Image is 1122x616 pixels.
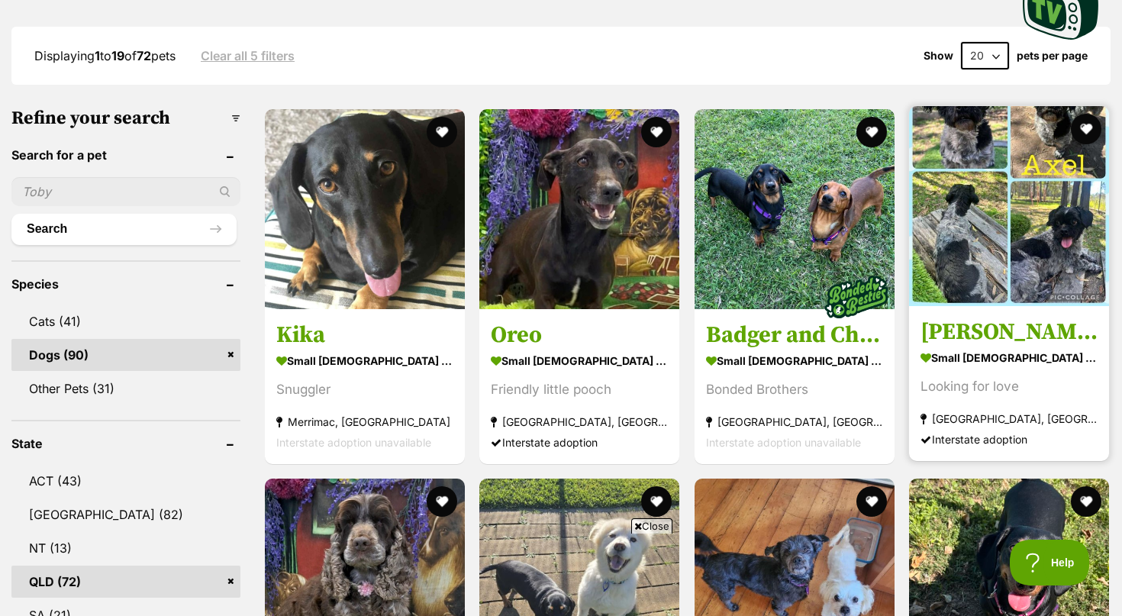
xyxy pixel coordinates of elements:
button: favourite [856,117,887,147]
span: Interstate adoption unavailable [276,436,431,449]
label: pets per page [1017,50,1088,62]
strong: small [DEMOGRAPHIC_DATA] Dog [491,350,668,372]
strong: 19 [111,48,124,63]
a: Kika small [DEMOGRAPHIC_DATA] Dog Snuggler Merrimac, [GEOGRAPHIC_DATA] Interstate adoption unavai... [265,309,465,464]
h3: Badger and Chance [706,321,883,350]
header: Search for a pet [11,148,240,162]
button: favourite [856,486,887,517]
strong: small [DEMOGRAPHIC_DATA] Dog [920,347,1098,369]
div: Bonded Brothers [706,379,883,400]
h3: [PERSON_NAME] [920,318,1098,347]
span: Interstate adoption unavailable [706,436,861,449]
a: Cats (41) [11,305,240,337]
input: Toby [11,177,240,206]
header: Species [11,277,240,291]
strong: [GEOGRAPHIC_DATA], [GEOGRAPHIC_DATA] [706,411,883,432]
strong: Merrimac, [GEOGRAPHIC_DATA] [276,411,453,432]
div: Friendly little pooch [491,379,668,400]
iframe: Advertisement [283,540,839,608]
a: Oreo small [DEMOGRAPHIC_DATA] Dog Friendly little pooch [GEOGRAPHIC_DATA], [GEOGRAPHIC_DATA] Inte... [479,309,679,464]
img: Kika - Dachshund Dog [265,109,465,309]
h3: Oreo [491,321,668,350]
strong: 72 [137,48,151,63]
div: Looking for love [920,376,1098,397]
button: favourite [642,486,672,517]
strong: [GEOGRAPHIC_DATA], [GEOGRAPHIC_DATA] [920,408,1098,429]
span: Close [631,518,672,534]
div: Snuggler [276,379,453,400]
span: Show [924,50,953,62]
strong: small [DEMOGRAPHIC_DATA] Dog [706,350,883,372]
a: [GEOGRAPHIC_DATA] (82) [11,498,240,531]
h3: Kika [276,321,453,350]
div: Interstate adoption [920,429,1098,450]
button: favourite [1071,114,1101,144]
button: favourite [642,117,672,147]
button: Search [11,214,237,244]
button: favourite [427,117,457,147]
img: Badger and Chance - Dachshund (Miniature Smooth Haired) Dog [695,109,895,309]
a: ACT (43) [11,465,240,497]
button: favourite [1071,486,1101,517]
a: Other Pets (31) [11,373,240,405]
strong: 1 [95,48,100,63]
iframe: Help Scout Beacon - Open [1010,540,1091,585]
strong: small [DEMOGRAPHIC_DATA] Dog [276,350,453,372]
a: Clear all 5 filters [201,49,295,63]
button: favourite [427,486,457,517]
a: Dogs (90) [11,339,240,371]
h3: Refine your search [11,108,240,129]
img: bonded besties [818,259,895,335]
header: State [11,437,240,450]
a: [PERSON_NAME] small [DEMOGRAPHIC_DATA] Dog Looking for love [GEOGRAPHIC_DATA], [GEOGRAPHIC_DATA] ... [909,306,1109,461]
strong: [GEOGRAPHIC_DATA], [GEOGRAPHIC_DATA] [491,411,668,432]
div: Interstate adoption [491,432,668,453]
span: Displaying to of pets [34,48,176,63]
a: Badger and Chance small [DEMOGRAPHIC_DATA] Dog Bonded Brothers [GEOGRAPHIC_DATA], [GEOGRAPHIC_DAT... [695,309,895,464]
a: NT (13) [11,532,240,564]
img: Axel - Shih Tzu Dog [909,106,1109,306]
a: QLD (72) [11,566,240,598]
img: Oreo - Fox Terrier (Smooth) Dog [479,109,679,309]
